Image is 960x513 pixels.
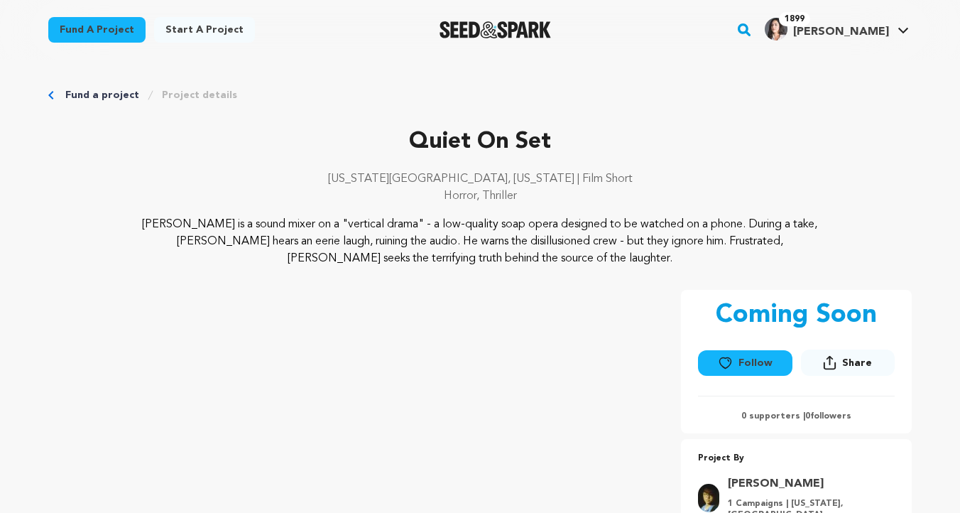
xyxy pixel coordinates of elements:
[135,216,826,267] p: [PERSON_NAME] is a sound mixer on a "vertical drama" - a low-quality soap opera designed to be wa...
[793,26,889,38] span: [PERSON_NAME]
[765,18,889,40] div: Gabriella B.'s Profile
[154,17,255,43] a: Start a project
[805,412,810,421] span: 0
[698,411,895,422] p: 0 supporters | followers
[801,350,895,376] button: Share
[48,17,146,43] a: Fund a project
[716,301,877,330] p: Coming Soon
[698,484,719,512] img: Keith%20Headshot.v1%20%281%29.jpg
[48,188,912,205] p: Horror, Thriller
[48,171,912,188] p: [US_STATE][GEOGRAPHIC_DATA], [US_STATE] | Film Short
[801,350,895,382] span: Share
[728,475,886,492] a: Goto Keith Leung profile
[762,15,912,40] a: Gabriella B.'s Profile
[48,125,912,159] p: Quiet On Set
[440,21,551,38] img: Seed&Spark Logo Dark Mode
[762,15,912,45] span: Gabriella B.'s Profile
[65,88,139,102] a: Fund a project
[48,88,912,102] div: Breadcrumb
[698,450,895,467] p: Project By
[698,350,792,376] button: Follow
[765,18,787,40] img: headshot%20screenshot.jpg
[842,356,872,370] span: Share
[779,12,810,26] span: 1899
[440,21,551,38] a: Seed&Spark Homepage
[162,88,237,102] a: Project details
